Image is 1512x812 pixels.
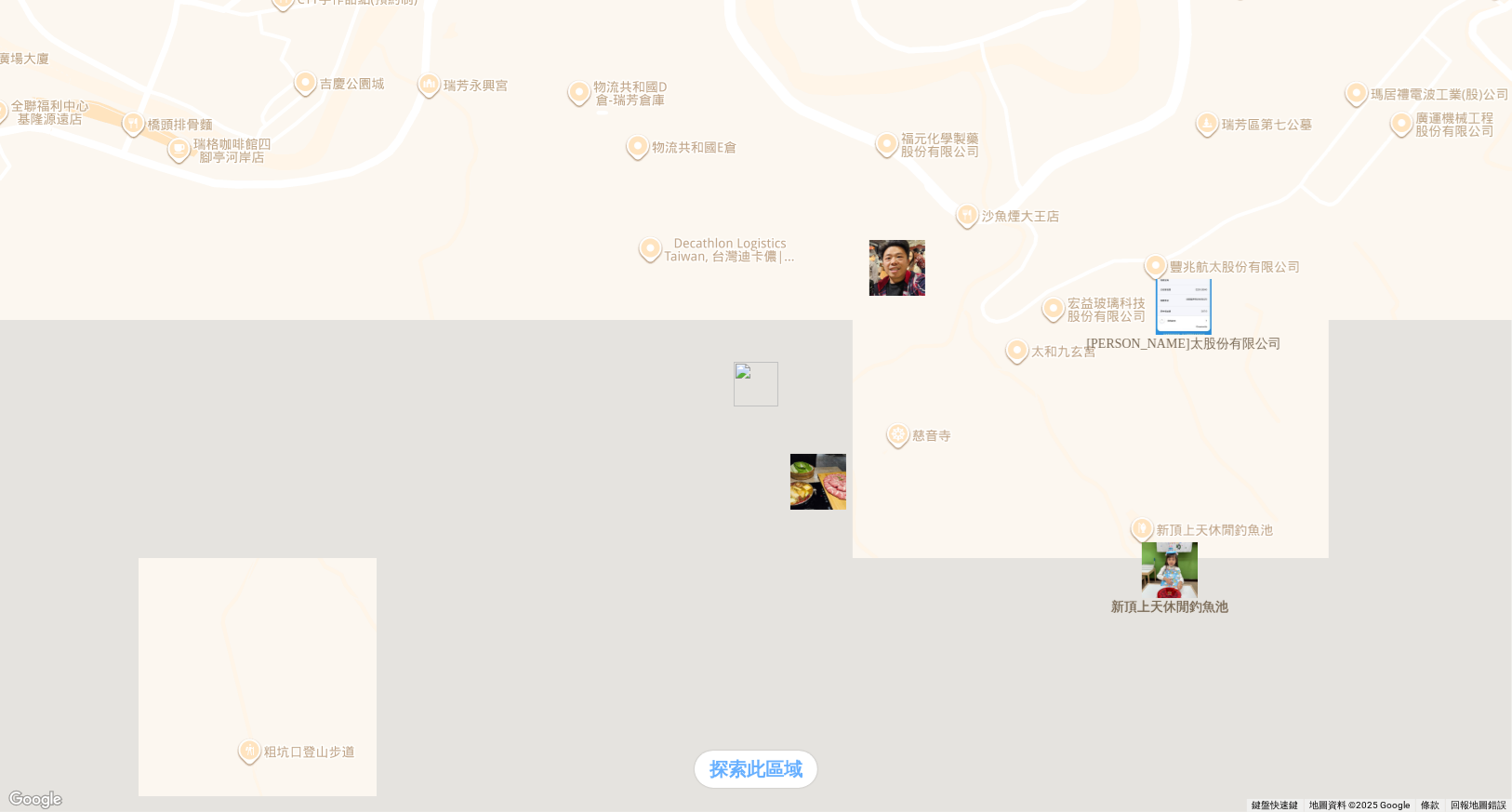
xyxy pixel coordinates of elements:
[5,788,66,812] img: Google
[695,751,817,788] div: 探索此區域
[1309,800,1410,810] span: 地圖資料 ©2025 Google
[1421,800,1439,810] a: 條款 (在新分頁中開啟)
[5,788,66,812] a: 在 Google 地圖上開啟這個區域 (開啟新視窗)
[1142,542,1198,598] div: 新頂上天休閒釣魚池
[1451,800,1506,810] a: 回報地圖錯誤
[1252,799,1298,812] button: 鍵盤快速鍵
